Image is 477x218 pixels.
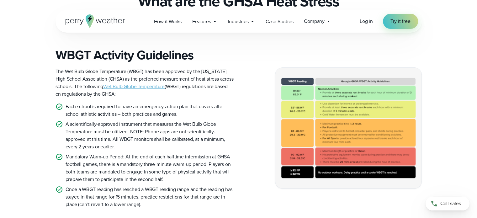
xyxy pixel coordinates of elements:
p: Once a WBGT reading has reached a WBGT reading range and the reading has stayed in that range for... [66,186,234,208]
a: Call sales [426,197,469,210]
p: Each school is required to have an emergency action plan that covers after-school athletic activi... [66,103,234,118]
a: How it Works [149,15,187,28]
a: Log in [360,18,373,25]
span: Features [192,18,211,25]
span: Company [304,18,325,25]
p: Mandatory Warm-up Period: At the end of each halftime intermission at GHSA football games, there ... [66,153,234,183]
span: Case Studies [266,18,294,25]
a: Wet Bulb Globe Temperature [103,83,165,90]
span: Try it free [390,18,411,25]
a: Try it free [383,14,418,29]
span: Industries [228,18,249,25]
img: Georgia GHSA WBGT Guidelines [275,68,421,188]
a: Case Studies [260,15,299,28]
span: Call sales [440,200,461,207]
p: The Wet Bulb Globe Temperature (WBGT) has been approved by the [US_STATE] High School Association... [56,68,234,98]
h3: WBGT Activity Guidelines [56,48,234,63]
span: How it Works [154,18,182,25]
p: A scientifically-approved instrument that measures the Wet Bulb Globe Temperature must be utilize... [66,120,234,151]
